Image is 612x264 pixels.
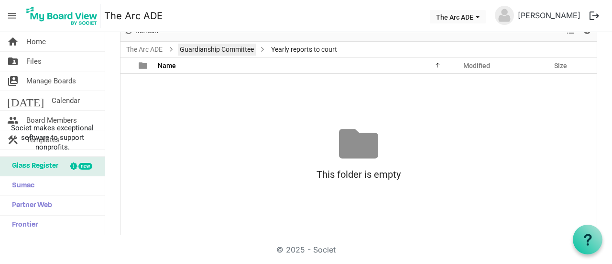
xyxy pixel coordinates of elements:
a: The Arc ADE [104,6,163,25]
img: My Board View Logo [23,4,100,28]
span: Files [26,52,42,71]
span: home [7,32,19,51]
div: new [78,163,92,170]
a: Guardianship Committee [178,44,256,56]
span: [DATE] [7,91,44,110]
span: Manage Boards [26,71,76,91]
span: Board Members [26,111,77,130]
span: Size [554,62,567,69]
a: © 2025 - Societ [276,245,336,254]
span: Calendar [52,91,80,110]
span: menu [3,7,21,25]
a: [PERSON_NAME] [514,6,584,25]
span: Frontier [7,216,38,235]
span: Name [158,62,176,69]
span: people [7,111,19,130]
span: Glass Register [7,157,58,176]
span: Home [26,32,46,51]
span: Modified [463,62,490,69]
button: logout [584,6,604,26]
a: My Board View Logo [23,4,104,28]
span: Sumac [7,176,34,195]
span: switch_account [7,71,19,91]
img: no-profile-picture.svg [495,6,514,25]
span: Societ makes exceptional software to support nonprofits. [4,123,100,152]
span: Partner Web [7,196,52,215]
button: The Arc ADE dropdownbutton [430,10,486,23]
a: The Arc ADE [124,44,164,56]
div: This folder is empty [120,163,597,185]
span: Yearly reports to court [269,44,339,56]
span: folder_shared [7,52,19,71]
